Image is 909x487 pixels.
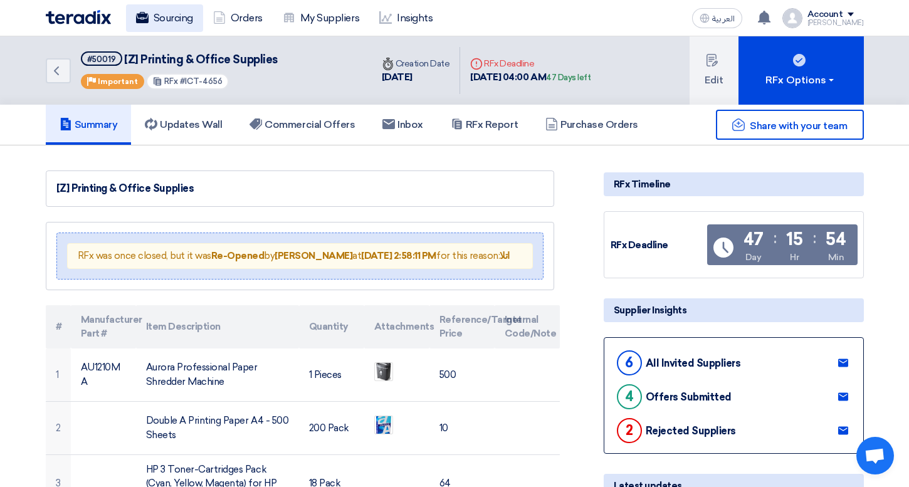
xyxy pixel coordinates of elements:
[765,73,836,88] div: RFx Options
[690,36,738,105] button: Edit
[369,4,443,32] a: Insights
[790,251,799,264] div: Hr
[856,437,894,474] a: Open chat
[470,57,591,70] div: RFx Deadline
[46,401,71,454] td: 2
[46,105,132,145] a: Summary
[131,105,236,145] a: Updates Wall
[470,70,591,85] div: [DATE] 04:00 AM
[429,401,495,454] td: 10
[60,118,118,131] h5: Summary
[299,348,364,402] td: 1 Pieces
[743,231,764,248] div: 47
[46,305,71,348] th: #
[545,118,638,131] h5: Purchase Orders
[546,71,591,84] div: 47 Days left
[437,105,532,145] a: RFx Report
[750,120,847,132] span: Share with your team
[429,305,495,348] th: Reference/Target Price
[273,4,369,32] a: My Suppliers
[136,305,299,348] th: Item Description
[646,357,741,369] div: All Invited Suppliers
[136,348,299,402] td: Aurora Professional Paper Shredder Machine
[71,305,136,348] th: Manufacturer Part #
[369,105,437,145] a: Inbox
[382,57,450,70] div: Creation Date
[136,401,299,454] td: Double A Printing Paper A4 - 500 Sheets
[774,227,777,249] div: :
[180,76,223,86] span: #ICT-4656
[203,4,273,32] a: Orders
[361,250,436,261] strong: [DATE] 2:58:11 PM
[604,172,864,196] div: RFx Timeline
[712,14,735,23] span: العربية
[828,251,844,264] div: Min
[46,348,71,402] td: 1
[495,305,560,348] th: Internal Code/Note
[46,10,111,24] img: Teradix logo
[275,250,352,261] strong: [PERSON_NAME]
[813,227,816,249] div: :
[738,36,864,105] button: RFx Options
[250,118,355,131] h5: Commercial Offers
[56,181,544,196] div: [Z] Printing & Office Supplies
[382,118,423,131] h5: Inbox
[692,8,742,28] button: العربية
[646,391,732,403] div: Offers Submitted
[98,77,138,86] span: Important
[71,348,136,402] td: AU1210MA
[299,401,364,454] td: 200 Pack
[745,251,762,264] div: Day
[807,9,843,20] div: Account
[126,4,203,32] a: Sourcing
[375,412,392,437] img: XrKgBlLACSL_1634483364674.jpg
[451,118,518,131] h5: RFx Report
[382,70,450,85] div: [DATE]
[617,350,642,375] div: 6
[164,76,178,86] span: RFx
[81,51,278,67] h5: [Z] Printing & Office Supplies
[236,105,369,145] a: Commercial Offers
[299,305,364,348] th: Quantity
[67,243,533,269] div: RFx was once closed, but it was by at for this reason:
[826,231,846,248] div: 54
[611,238,705,253] div: RFx Deadline
[364,305,429,348] th: Attachments
[500,250,510,261] strong: اتلا
[532,105,652,145] a: Purchase Orders
[124,53,278,66] span: [Z] Printing & Office Supplies
[145,118,222,131] h5: Updates Wall
[429,348,495,402] td: 500
[786,231,802,248] div: 15
[87,55,116,63] div: #50019
[807,19,864,26] div: [PERSON_NAME]
[604,298,864,322] div: Supplier Insights
[617,384,642,409] div: 4
[375,360,392,383] img: VflDkLACSL_1634483382674.jpg
[782,8,802,28] img: profile_test.png
[646,425,736,437] div: Rejected Suppliers
[211,250,265,261] strong: Re-Opened
[617,418,642,443] div: 2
